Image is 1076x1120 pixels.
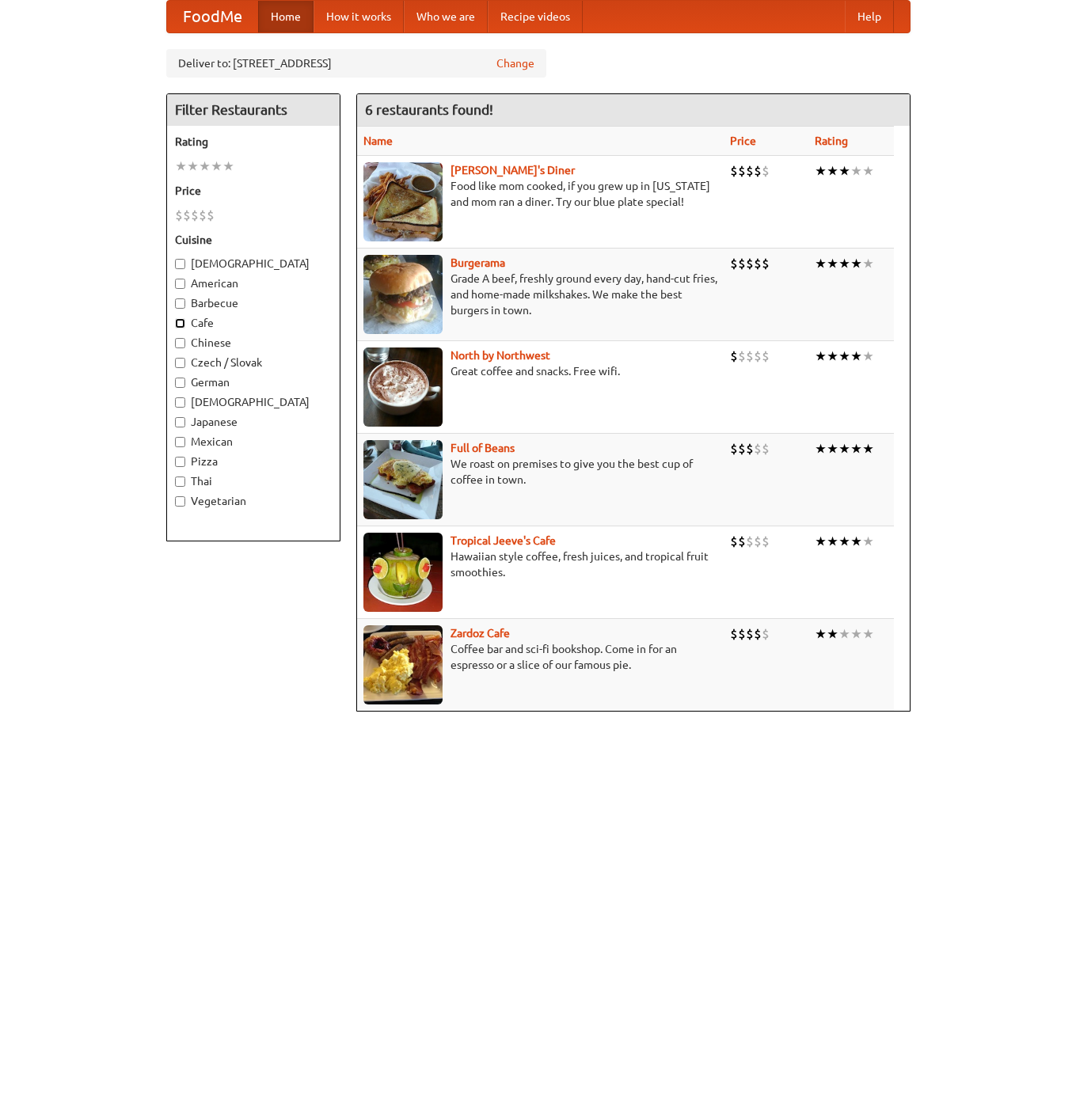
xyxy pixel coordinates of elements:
[827,440,838,457] li: ★
[363,533,443,612] img: jeeves.jpg
[451,256,505,269] a: Burgerama
[175,355,332,370] label: Czech / Slovak
[850,625,862,643] li: ★
[175,496,185,507] input: Vegetarian
[827,162,838,180] li: ★
[175,256,332,271] label: [DEMOGRAPHIC_DATA]
[738,440,746,457] li: $
[363,641,717,673] p: Coffee bar and sci-fi bookshop. Come in for an espresso or a slice of our famous pie.
[746,533,754,550] li: $
[175,318,185,328] input: Cafe
[838,625,850,643] li: ★
[754,162,762,180] li: $
[175,275,332,291] label: American
[730,440,738,457] li: $
[222,158,234,175] li: ★
[838,440,850,457] li: ★
[754,347,762,365] li: $
[175,315,332,331] label: Cafe
[738,533,746,550] li: $
[175,374,332,390] label: German
[815,135,848,147] a: Rating
[451,164,575,177] a: [PERSON_NAME]'s Diner
[211,158,222,175] li: ★
[175,414,332,430] label: Japanese
[754,255,762,272] li: $
[754,625,762,643] li: $
[815,440,827,457] li: ★
[365,102,493,117] ng-pluralize: 6 restaurants found!
[175,298,185,309] input: Barbecue
[827,255,838,272] li: ★
[175,394,332,410] label: [DEMOGRAPHIC_DATA]
[451,627,510,640] b: Zardoz Cafe
[363,178,717,210] p: Food like mom cooked, if you grew up in [US_STATE] and mom ran a diner. Try our blue plate special!
[862,440,874,457] li: ★
[850,255,862,272] li: ★
[496,55,534,71] a: Change
[838,533,850,550] li: ★
[730,533,738,550] li: $
[827,533,838,550] li: ★
[850,440,862,457] li: ★
[175,232,332,248] h5: Cuisine
[363,625,443,704] img: zardoz.jpg
[175,397,185,408] input: [DEMOGRAPHIC_DATA]
[363,549,717,580] p: Hawaiian style coffee, fresh juices, and tropical fruit smoothies.
[451,442,515,454] a: Full of Beans
[451,349,550,362] a: North by Northwest
[191,207,199,224] li: $
[730,135,756,147] a: Price
[175,473,332,489] label: Thai
[754,440,762,457] li: $
[862,625,874,643] li: ★
[827,625,838,643] li: ★
[175,493,332,509] label: Vegetarian
[862,533,874,550] li: ★
[815,533,827,550] li: ★
[363,271,717,318] p: Grade A beef, freshly ground every day, hand-cut fries, and home-made milkshakes. We make the bes...
[175,335,332,351] label: Chinese
[167,94,340,126] h4: Filter Restaurants
[187,158,199,175] li: ★
[815,255,827,272] li: ★
[363,255,443,334] img: burgerama.jpg
[175,158,187,175] li: ★
[838,255,850,272] li: ★
[845,1,894,32] a: Help
[746,440,754,457] li: $
[738,347,746,365] li: $
[754,533,762,550] li: $
[862,162,874,180] li: ★
[199,158,211,175] li: ★
[175,378,185,388] input: German
[746,255,754,272] li: $
[838,347,850,365] li: ★
[363,363,717,379] p: Great coffee and snacks. Free wifi.
[175,437,185,447] input: Mexican
[175,134,332,150] h5: Rating
[862,255,874,272] li: ★
[815,625,827,643] li: ★
[175,279,185,289] input: American
[762,347,770,365] li: $
[451,534,556,547] a: Tropical Jeeve's Cafe
[850,162,862,180] li: ★
[488,1,583,32] a: Recipe videos
[746,347,754,365] li: $
[207,207,215,224] li: $
[827,347,838,365] li: ★
[738,625,746,643] li: $
[175,457,185,467] input: Pizza
[175,358,185,368] input: Czech / Slovak
[730,162,738,180] li: $
[404,1,488,32] a: Who we are
[175,207,183,224] li: $
[762,162,770,180] li: $
[314,1,404,32] a: How it works
[850,347,862,365] li: ★
[175,338,185,348] input: Chinese
[363,162,443,241] img: sallys.jpg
